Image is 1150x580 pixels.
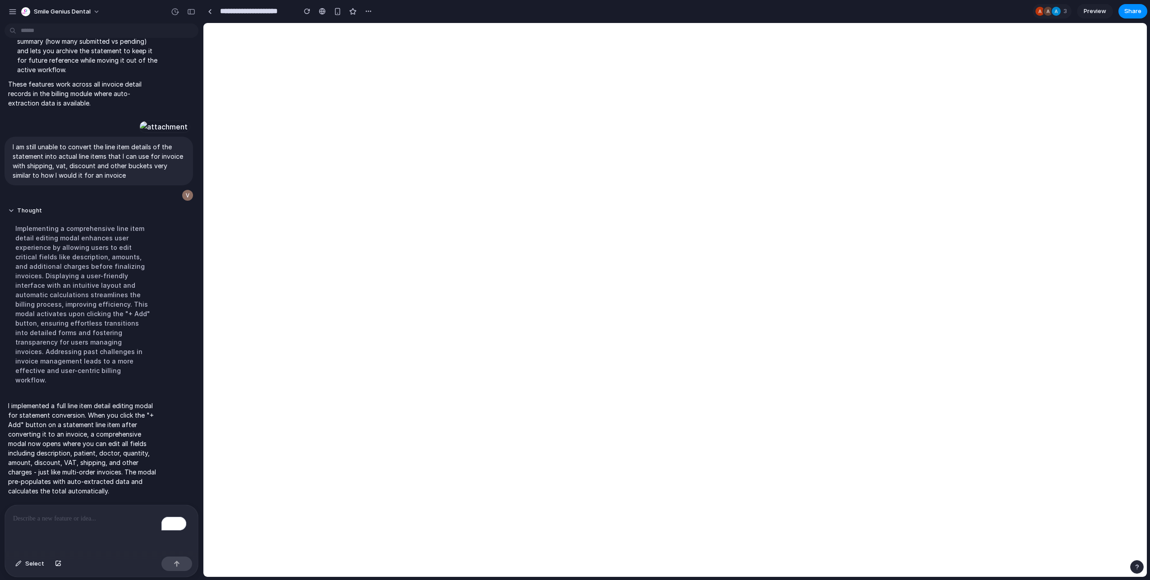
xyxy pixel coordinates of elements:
[18,5,105,19] button: Smile Genius Dental
[1084,7,1106,16] span: Preview
[203,23,1147,577] iframe: To enrich screen reader interactions, please activate Accessibility in Grammarly extension settings
[8,218,159,390] div: Implementing a comprehensive line item detail editing modal enhances user experience by allowing ...
[8,401,159,496] p: I implemented a full line item detail editing modal for statement conversion. When you click the ...
[34,7,91,16] span: Smile Genius Dental
[5,505,198,553] div: To enrich screen reader interactions, please activate Accessibility in Grammarly extension settings
[25,559,44,568] span: Select
[11,557,49,571] button: Select
[1033,4,1072,18] div: 3
[13,142,185,180] p: I am still unable to convert the line item details of the statement into actual line items that I...
[1063,7,1070,16] span: 3
[8,79,159,108] p: These features work across all invoice detail records in the billing module where auto-extraction...
[1124,7,1141,16] span: Share
[1077,4,1113,18] a: Preview
[1118,4,1147,18] button: Share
